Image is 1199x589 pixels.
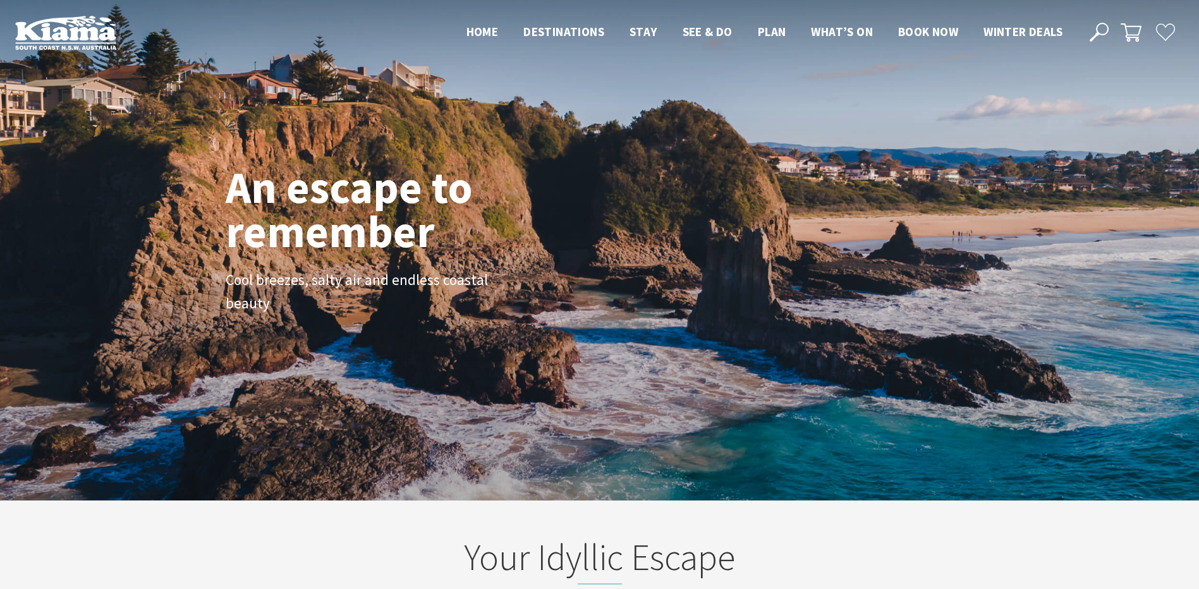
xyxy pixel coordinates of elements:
span: Winter Deals [983,24,1062,39]
h1: An escape to remember [226,165,573,253]
span: What’s On [811,24,873,39]
span: Destinations [523,24,604,39]
span: Book now [898,24,958,39]
nav: Main Menu [454,22,1075,43]
span: Plan [758,24,786,39]
span: Stay [630,24,657,39]
span: See & Do [683,24,733,39]
img: Kiama Logo [15,15,116,50]
h2: Your Idyllic Escape [352,535,848,585]
span: Home [466,24,499,39]
p: Cool breezes, salty air and endless coastal beauty [226,269,510,315]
